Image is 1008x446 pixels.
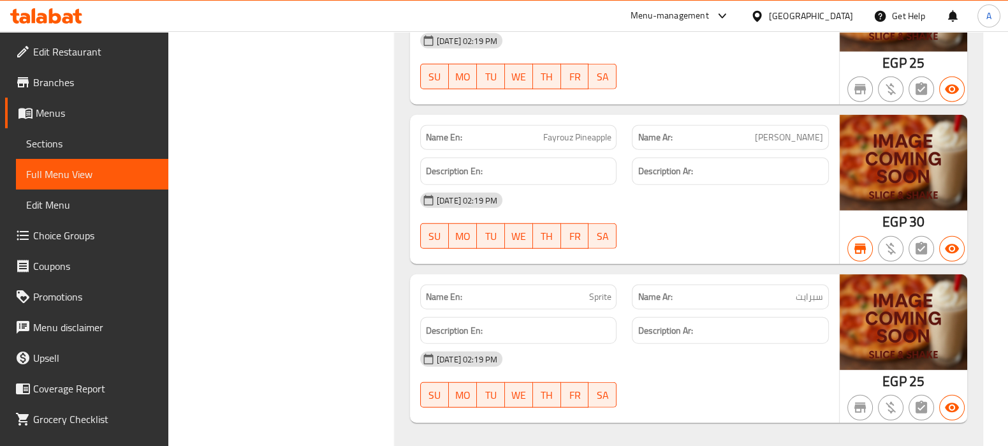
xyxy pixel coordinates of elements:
button: SA [588,64,617,89]
button: TU [477,64,505,89]
strong: Description En: [426,163,483,179]
a: Promotions [5,281,168,312]
span: TU [482,386,500,405]
span: 25 [909,369,924,394]
span: [DATE] 02:19 PM [432,353,502,366]
span: Coverage Report [33,381,158,396]
strong: Name Ar: [638,290,672,304]
img: mmw_638919803743518360 [840,274,967,370]
button: TH [533,382,561,408]
span: Sections [26,136,158,151]
button: Not has choices [909,236,934,262]
button: Purchased item [878,77,903,102]
a: Coupons [5,251,168,281]
span: Grocery Checklist [33,412,158,427]
span: TU [482,68,500,86]
a: Edit Restaurant [5,36,168,67]
span: EGP [882,369,906,394]
span: Sprite [588,290,611,304]
a: Grocery Checklist [5,404,168,435]
button: Not has choices [909,395,934,420]
span: FR [566,386,584,405]
span: Full Menu View [26,167,158,182]
span: [DATE] 02:19 PM [432,35,502,47]
button: TU [477,382,505,408]
span: SA [594,227,611,246]
button: Purchased item [878,395,903,420]
span: SU [426,386,444,405]
button: Purchased item [878,236,903,262]
span: WE [510,386,528,405]
span: سبرايت [796,290,823,304]
a: Choice Groups [5,220,168,251]
span: Coupons [33,258,158,274]
button: SU [420,382,449,408]
span: MO [454,68,472,86]
span: SA [594,68,611,86]
a: Sections [16,128,168,159]
span: Branches [33,75,158,90]
span: 25 [909,50,924,75]
img: mmw_638919803669396909 [840,115,967,211]
button: MO [449,223,477,249]
a: Upsell [5,343,168,373]
button: Not branch specific item [847,77,873,102]
button: MO [449,382,477,408]
a: Edit Menu [16,190,168,220]
span: Edit Restaurant [33,44,158,59]
button: SA [588,382,617,408]
strong: Description En: [426,323,483,339]
span: A [986,9,991,23]
button: Available [939,77,965,102]
a: Menus [5,98,168,128]
a: Menu disclaimer [5,312,168,343]
div: Menu-management [631,8,709,24]
span: 30 [909,209,924,234]
span: Choice Groups [33,228,158,243]
button: Not branch specific item [847,395,873,420]
button: MO [449,64,477,89]
span: MO [454,386,472,405]
button: Not has choices [909,77,934,102]
span: TU [482,227,500,246]
span: [PERSON_NAME] [755,131,823,144]
strong: Name Ar: [638,131,672,144]
strong: Description Ar: [638,323,692,339]
button: Available [939,236,965,262]
button: TH [533,223,561,249]
button: SU [420,223,449,249]
span: SU [426,227,444,246]
span: TH [538,68,556,86]
span: SU [426,68,444,86]
span: FR [566,68,584,86]
button: FR [561,223,589,249]
button: Branch specific item [847,236,873,262]
button: Available [939,395,965,420]
button: WE [505,382,533,408]
span: TH [538,386,556,405]
strong: Name En: [426,131,462,144]
span: [DATE] 02:19 PM [432,195,502,207]
span: Menu disclaimer [33,320,158,335]
span: Fayrouz Pineapple [543,131,611,144]
span: FR [566,227,584,246]
span: WE [510,68,528,86]
div: [GEOGRAPHIC_DATA] [769,9,853,23]
span: MO [454,227,472,246]
span: Edit Menu [26,197,158,212]
button: TH [533,64,561,89]
span: Menus [36,105,158,121]
span: WE [510,227,528,246]
span: EGP [882,50,906,75]
strong: Name En: [426,290,462,304]
strong: Description Ar: [638,163,692,179]
span: EGP [882,209,906,234]
span: TH [538,227,556,246]
a: Branches [5,67,168,98]
button: TU [477,223,505,249]
button: FR [561,382,589,408]
a: Coverage Report [5,373,168,404]
button: WE [505,223,533,249]
span: Upsell [33,350,158,366]
button: SU [420,64,449,89]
